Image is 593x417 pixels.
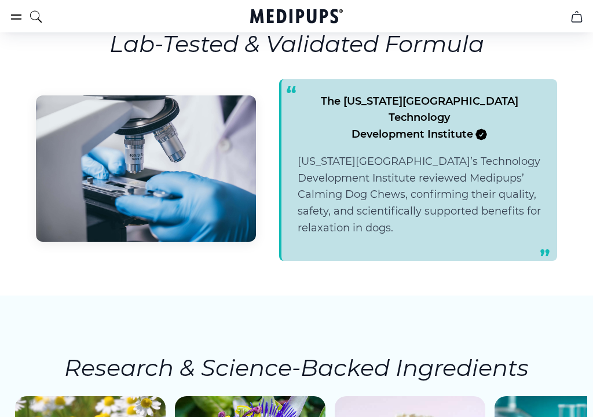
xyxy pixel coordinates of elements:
img: Lab tested review [36,95,256,242]
h2: Lab-Tested & Validated Formula [109,27,484,61]
button: burger-menu [9,10,23,24]
a: Medipups [250,8,343,27]
span: Development Institute [352,126,487,143]
button: search [29,2,43,31]
p: [US_STATE][GEOGRAPHIC_DATA]’s Technology Development Institute reviewed Medipups’ Calming Dog Che... [298,153,541,237]
span: ” [540,247,550,268]
span: The [US_STATE][GEOGRAPHIC_DATA] Technology [298,93,541,143]
h3: Research & Science-Backed Ingredients [64,351,529,385]
span: “ [286,84,296,105]
button: cart [563,3,591,31]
